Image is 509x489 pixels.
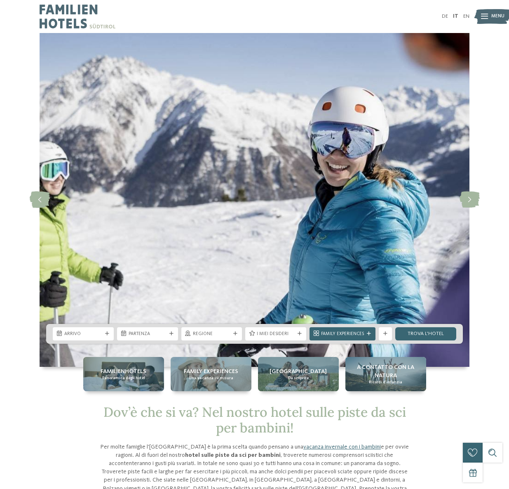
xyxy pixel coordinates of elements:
[491,13,504,20] span: Menu
[193,331,231,338] span: Regione
[257,331,295,338] span: I miei desideri
[184,367,238,376] span: Family experiences
[103,404,406,436] span: Dov’è che si va? Nel nostro hotel sulle piste da sci per bambini!
[258,357,339,391] a: Hotel sulle piste da sci per bambini: divertimento senza confini [GEOGRAPHIC_DATA] Da scoprire
[288,376,309,381] span: Da scoprire
[189,376,233,381] span: Una vacanza su misura
[102,376,145,381] span: Panoramica degli hotel
[83,357,164,391] a: Hotel sulle piste da sci per bambini: divertimento senza confini Familienhotels Panoramica degli ...
[349,363,423,380] span: A contatto con la natura
[442,14,448,19] a: DE
[321,331,364,338] span: Family Experiences
[453,14,458,19] a: IT
[40,33,469,367] img: Hotel sulle piste da sci per bambini: divertimento senza confini
[395,327,456,340] a: trova l’hotel
[171,357,251,391] a: Hotel sulle piste da sci per bambini: divertimento senza confini Family experiences Una vacanza s...
[463,14,469,19] a: EN
[185,452,281,458] strong: hotel sulle piste da sci per bambini
[129,331,167,338] span: Partenza
[369,380,402,385] span: Ricordi d’infanzia
[64,331,102,338] span: Arrivo
[345,357,426,391] a: Hotel sulle piste da sci per bambini: divertimento senza confini A contatto con la natura Ricordi...
[303,444,381,450] a: vacanza invernale con i bambini
[270,367,327,376] span: [GEOGRAPHIC_DATA]
[101,367,146,376] span: Familienhotels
